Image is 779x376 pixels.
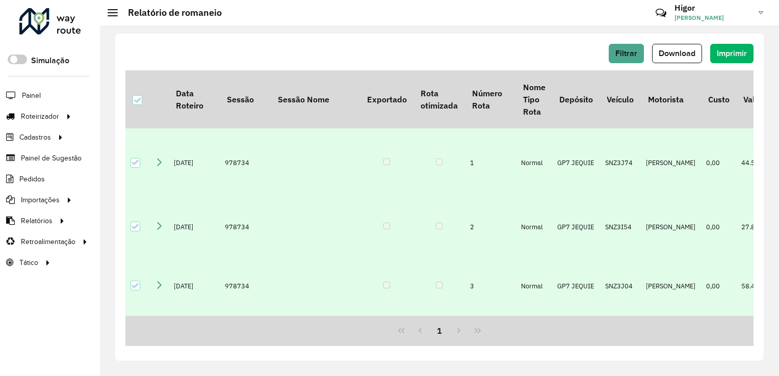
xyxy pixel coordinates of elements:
td: 0,00 [701,128,736,197]
td: [DATE] [169,315,220,355]
th: Motorista [641,70,701,128]
th: Rota otimizada [413,70,464,128]
td: 44.570,26 [736,128,778,197]
td: [PERSON_NAME] [641,256,701,315]
td: 978734 [220,315,271,355]
span: Relatórios [21,216,53,226]
span: Tático [19,257,38,268]
th: Sessão [220,70,271,128]
td: GP7 JEQUIE [552,128,600,197]
th: Custo [701,70,736,128]
span: Retroalimentação [21,236,75,247]
button: Filtrar [609,44,644,63]
th: Data Roteiro [169,70,220,128]
button: Imprimir [710,44,754,63]
th: Exportado [360,70,413,128]
a: Contato Rápido [650,2,672,24]
span: Cadastros [19,132,51,143]
td: [PERSON_NAME] [641,128,701,197]
td: SNZ3J04 [600,256,641,315]
th: Nome Tipo Rota [516,70,552,128]
td: Normal [516,315,552,355]
td: [PERSON_NAME] [641,315,701,355]
td: 3 [465,256,516,315]
td: 58.425,08 [736,256,778,315]
th: Depósito [552,70,600,128]
span: Download [659,49,695,58]
td: [PERSON_NAME] [641,197,701,256]
td: 978734 [220,128,271,197]
button: 1 [430,321,449,340]
td: Normal [516,256,552,315]
td: QYZ9B98 [600,315,641,355]
td: GP7 JEQUIE [552,315,600,355]
td: GP7 JEQUIE [552,256,600,315]
td: 0,00 [701,197,736,256]
label: Simulação [31,55,69,67]
button: Download [652,44,702,63]
td: 0,00 [701,315,736,355]
span: [PERSON_NAME] [674,13,751,22]
td: 23.528,82 [736,315,778,355]
td: Normal [516,128,552,197]
td: 978734 [220,256,271,315]
td: [DATE] [169,197,220,256]
th: Valor [736,70,778,128]
span: Importações [21,195,60,205]
span: Roteirizador [21,111,59,122]
td: Normal [516,197,552,256]
th: Número Rota [465,70,516,128]
td: SNZ3I54 [600,197,641,256]
td: 27.867,73 [736,197,778,256]
th: Sessão Nome [271,70,360,128]
h2: Relatório de romaneio [118,7,222,18]
span: Pedidos [19,174,45,184]
td: 2 [465,197,516,256]
td: [DATE] [169,256,220,315]
span: Painel [22,90,41,101]
td: [DATE] [169,128,220,197]
td: 1 [465,128,516,197]
td: 4 [465,315,516,355]
span: Imprimir [717,49,747,58]
td: SNZ3J74 [600,128,641,197]
h3: Higor [674,3,751,13]
td: 978734 [220,197,271,256]
td: GP7 JEQUIE [552,197,600,256]
td: 0,00 [701,256,736,315]
span: Filtrar [615,49,637,58]
th: Veículo [600,70,641,128]
span: Painel de Sugestão [21,153,82,164]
